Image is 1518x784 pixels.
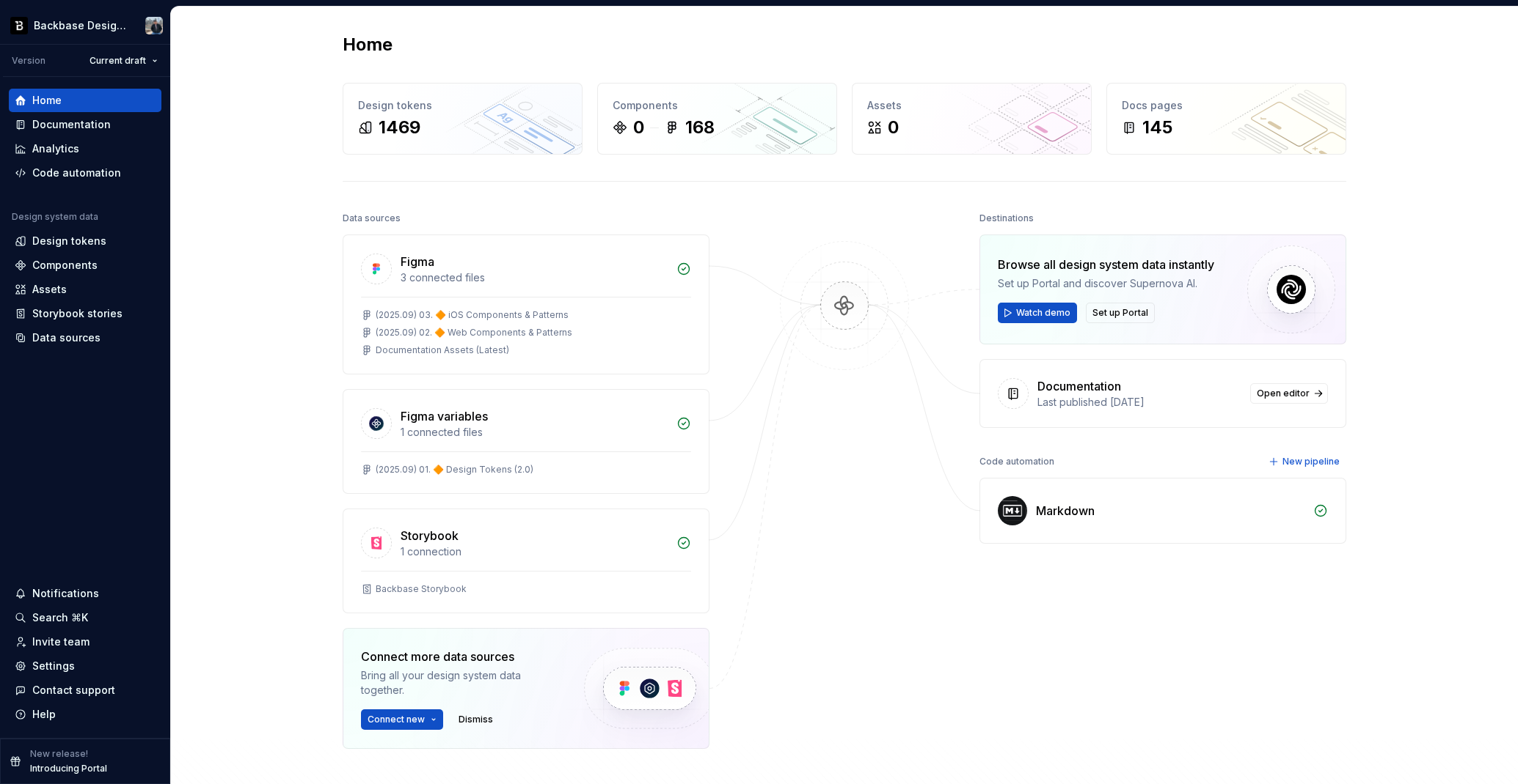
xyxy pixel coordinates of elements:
[401,527,459,544] div: Storybook
[401,544,668,559] div: 1 connection
[401,253,434,270] div: Figma
[376,309,569,321] div: (2025.09) 03. 🔶 iOS Components & Patterns
[376,464,533,476] div: (2025.09) 01. 🔶 Design Tokens (2.0)
[1106,83,1346,155] a: Docs pages145
[361,668,559,698] div: Bring all your design system data together.
[979,208,1034,229] div: Destinations
[30,748,88,760] p: New release!
[9,254,161,277] a: Components
[1036,502,1095,519] div: Markdown
[613,98,822,113] div: Components
[597,83,837,155] a: Components0168
[32,117,111,132] div: Documentation
[9,137,161,160] a: Analytics
[9,302,161,325] a: Storybook stories
[1037,377,1121,395] div: Documentation
[867,98,1076,113] div: Assets
[1086,303,1155,323] button: Set up Portal
[401,425,668,440] div: 1 connected files
[32,258,98,273] div: Components
[1122,98,1331,113] div: Docs pages
[32,586,99,601] div: Notifications
[32,306,123,321] div: Storybook stories
[343,234,709,374] a: Figma3 connected files(2025.09) 03. 🔶 iOS Components & Patterns(2025.09) 02. 🔶 Web Components & P...
[401,270,668,285] div: 3 connected files
[979,451,1054,472] div: Code automation
[852,83,1092,155] a: Assets0
[368,714,425,725] span: Connect new
[12,55,45,67] div: Version
[1037,395,1241,410] div: Last published [DATE]
[9,678,161,702] button: Contact support
[32,659,75,673] div: Settings
[32,141,79,156] div: Analytics
[3,10,167,41] button: Backbase Design SystemAdam Schwarcz
[998,303,1077,323] button: Watch demo
[10,17,28,34] img: ef5c8306-425d-487c-96cf-06dd46f3a532.png
[998,276,1214,291] div: Set up Portal and discover Supernova AI.
[685,116,715,139] div: 168
[633,116,644,139] div: 0
[9,654,161,678] a: Settings
[32,93,62,108] div: Home
[32,635,90,649] div: Invite team
[32,234,106,248] div: Design tokens
[358,98,567,113] div: Design tokens
[1016,307,1070,319] span: Watch demo
[1250,383,1328,404] a: Open editor
[998,256,1214,273] div: Browse all design system data instantly
[888,116,899,139] div: 0
[1092,307,1148,319] span: Set up Portal
[343,33,393,56] h2: Home
[9,113,161,136] a: Documentation
[376,327,572,339] div: (2025.09) 02. 🔶 Web Components & Patterns
[361,648,559,665] div: Connect more data sources
[9,229,161,253] a: Design tokens
[145,17,163,34] img: Adam Schwarcz
[83,51,164,71] button: Current draft
[9,326,161,350] a: Data sources
[376,583,467,595] div: Backbase Storybook
[1142,116,1172,139] div: 145
[343,389,709,494] a: Figma variables1 connected files(2025.09) 01. 🔶 Design Tokens (2.0)
[9,606,161,629] button: Search ⌘K
[9,278,161,301] a: Assets
[1257,388,1310,399] span: Open editor
[9,630,161,654] a: Invite team
[32,330,101,345] div: Data sources
[9,161,161,185] a: Code automation
[343,509,709,613] a: Storybook1 connectionBackbase Storybook
[343,83,583,155] a: Design tokens1469
[459,714,493,725] span: Dismiss
[34,18,128,33] div: Backbase Design System
[401,407,488,425] div: Figma variables
[1282,456,1340,467] span: New pipeline
[343,208,401,229] div: Data sources
[361,709,443,730] button: Connect new
[32,707,56,722] div: Help
[32,166,121,180] div: Code automation
[9,703,161,726] button: Help
[32,683,115,698] div: Contact support
[12,211,98,223] div: Design system data
[452,709,500,730] button: Dismiss
[32,610,88,625] div: Search ⌘K
[9,89,161,112] a: Home
[376,344,509,356] div: Documentation Assets (Latest)
[379,116,420,139] div: 1469
[32,282,67,297] div: Assets
[9,582,161,605] button: Notifications
[90,55,146,67] span: Current draft
[30,763,107,774] p: Introducing Portal
[1264,451,1346,472] button: New pipeline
